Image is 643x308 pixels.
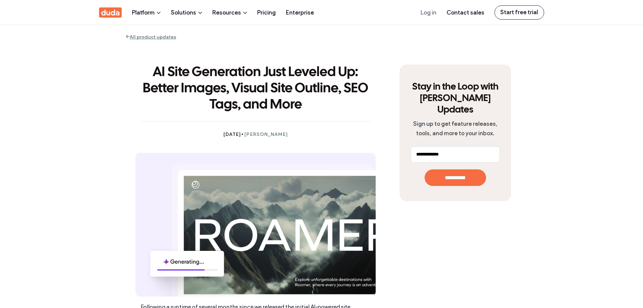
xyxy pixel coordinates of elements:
[126,34,176,40] a: All product updates
[241,131,244,138] span: •
[494,5,544,20] a: Start free trial
[223,132,241,137] div: [DATE]
[447,0,484,24] a: Contact sales
[141,65,370,122] div: AI Site Generation Just Leveled Up: Better Images, Visual Site Outline, SEO Tags, and More
[421,0,436,24] a: Log in
[412,83,499,115] span: Stay in the Loop with [PERSON_NAME] Updates
[244,132,288,137] div: [PERSON_NAME]
[413,120,498,136] span: Sign up to get feature releases, tools, and more to your inbox.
